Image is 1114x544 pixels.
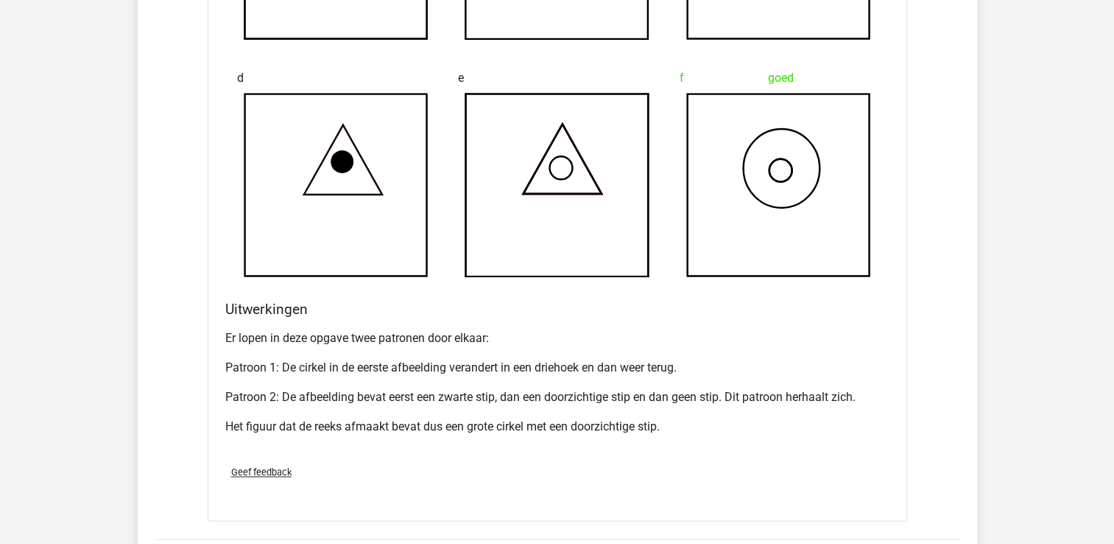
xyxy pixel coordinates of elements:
div: goed [680,63,878,93]
p: Het figuur dat de reeks afmaakt bevat dus een grote cirkel met een doorzichtige stip. [225,418,889,436]
span: Geef feedback [231,467,292,478]
h4: Uitwerkingen [225,301,889,318]
span: d [237,63,244,93]
p: Er lopen in deze opgave twee patronen door elkaar: [225,329,889,347]
p: Patroon 2: De afbeelding bevat eerst een zwarte stip, dan een doorzichtige stip en dan geen stip.... [225,388,889,406]
span: e [458,63,464,93]
p: Patroon 1: De cirkel in de eerste afbeelding verandert in een driehoek en dan weer terug. [225,359,889,377]
span: f [680,63,684,93]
